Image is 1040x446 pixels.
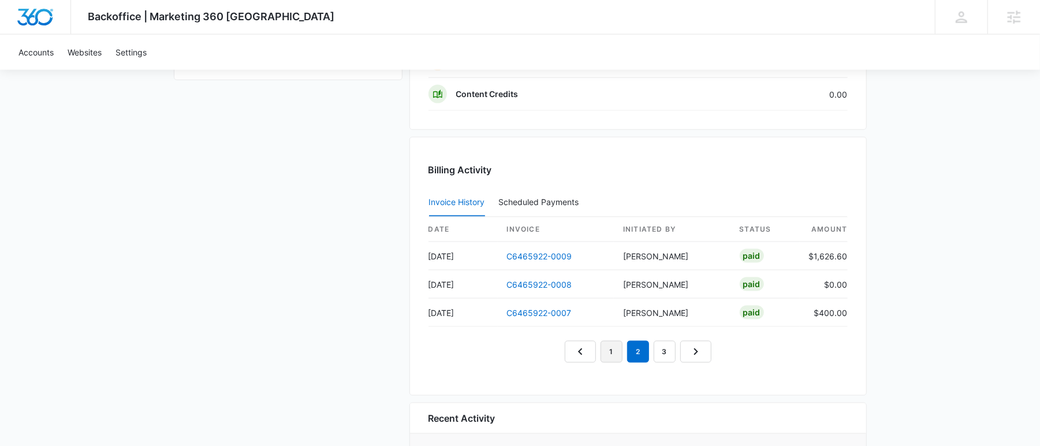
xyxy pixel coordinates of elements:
[88,10,335,23] span: Backoffice | Marketing 360 [GEOGRAPHIC_DATA]
[800,299,848,327] td: $400.00
[601,341,622,363] a: Page 1
[565,341,711,363] nav: Pagination
[507,251,572,261] a: C6465922-0009
[614,270,730,299] td: [PERSON_NAME]
[428,163,848,177] h3: Billing Activity
[12,35,61,70] a: Accounts
[740,277,764,291] div: Paid
[614,217,730,242] th: Initiated By
[109,35,154,70] a: Settings
[725,78,848,111] td: 0.00
[428,270,498,299] td: [DATE]
[800,217,848,242] th: amount
[429,189,485,217] button: Invoice History
[565,341,596,363] a: Previous Page
[627,341,649,363] em: 2
[614,299,730,327] td: [PERSON_NAME]
[428,299,498,327] td: [DATE]
[456,88,519,100] p: Content Credits
[61,35,109,70] a: Websites
[507,280,572,289] a: C6465922-0008
[507,308,572,318] a: C6465922-0007
[800,270,848,299] td: $0.00
[428,242,498,270] td: [DATE]
[499,198,584,206] div: Scheduled Payments
[428,217,498,242] th: date
[800,242,848,270] td: $1,626.60
[428,411,495,425] h6: Recent Activity
[730,217,800,242] th: status
[654,341,676,363] a: Page 3
[740,249,764,263] div: Paid
[614,242,730,270] td: [PERSON_NAME]
[498,217,614,242] th: invoice
[680,341,711,363] a: Next Page
[740,306,764,319] div: Paid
